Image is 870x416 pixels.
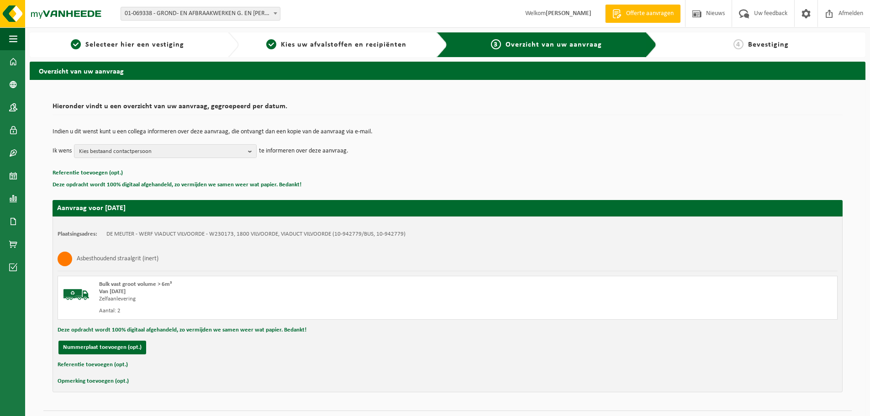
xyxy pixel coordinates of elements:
button: Opmerking toevoegen (opt.) [58,375,129,387]
h2: Overzicht van uw aanvraag [30,62,865,79]
p: te informeren over deze aanvraag. [259,144,348,158]
span: 4 [733,39,743,49]
strong: Aanvraag voor [DATE] [57,205,126,212]
strong: Plaatsingsadres: [58,231,97,237]
p: Ik wens [53,144,72,158]
button: Deze opdracht wordt 100% digitaal afgehandeld, zo vermijden we samen weer wat papier. Bedankt! [58,324,306,336]
strong: [PERSON_NAME] [546,10,591,17]
button: Deze opdracht wordt 100% digitaal afgehandeld, zo vermijden we samen weer wat papier. Bedankt! [53,179,301,191]
button: Referentie toevoegen (opt.) [58,359,128,371]
button: Kies bestaand contactpersoon [74,144,257,158]
img: BL-SO-LV.png [63,281,90,308]
span: 01-069338 - GROND- EN AFBRAAKWERKEN G. EN A. DE MEUTER - TERNAT [121,7,280,21]
span: Kies bestaand contactpersoon [79,145,244,158]
h2: Hieronder vindt u een overzicht van uw aanvraag, gegroepeerd per datum. [53,103,843,115]
span: 2 [266,39,276,49]
span: Kies uw afvalstoffen en recipiënten [281,41,406,48]
span: 3 [491,39,501,49]
a: 2Kies uw afvalstoffen en recipiënten [243,39,430,50]
span: Selecteer hier een vestiging [85,41,184,48]
button: Referentie toevoegen (opt.) [53,167,123,179]
div: Aantal: 2 [99,307,484,315]
a: Offerte aanvragen [605,5,680,23]
span: Bevestiging [748,41,789,48]
a: 1Selecteer hier een vestiging [34,39,221,50]
span: Overzicht van uw aanvraag [506,41,602,48]
span: Offerte aanvragen [624,9,676,18]
p: Indien u dit wenst kunt u een collega informeren over deze aanvraag, die ontvangt dan een kopie v... [53,129,843,135]
span: 1 [71,39,81,49]
span: 01-069338 - GROND- EN AFBRAAKWERKEN G. EN A. DE MEUTER - TERNAT [121,7,280,20]
strong: Van [DATE] [99,289,126,295]
button: Nummerplaat toevoegen (opt.) [58,341,146,354]
span: Bulk vast groot volume > 6m³ [99,281,172,287]
td: DE MEUTER - WERF VIADUCT VILVOORDE - W230173, 1800 VILVOORDE, VIADUCT VILVOORDE (10-942779/BUS, 1... [106,231,406,238]
h3: Asbesthoudend straalgrit (inert) [77,252,158,266]
div: Zelfaanlevering [99,295,484,303]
